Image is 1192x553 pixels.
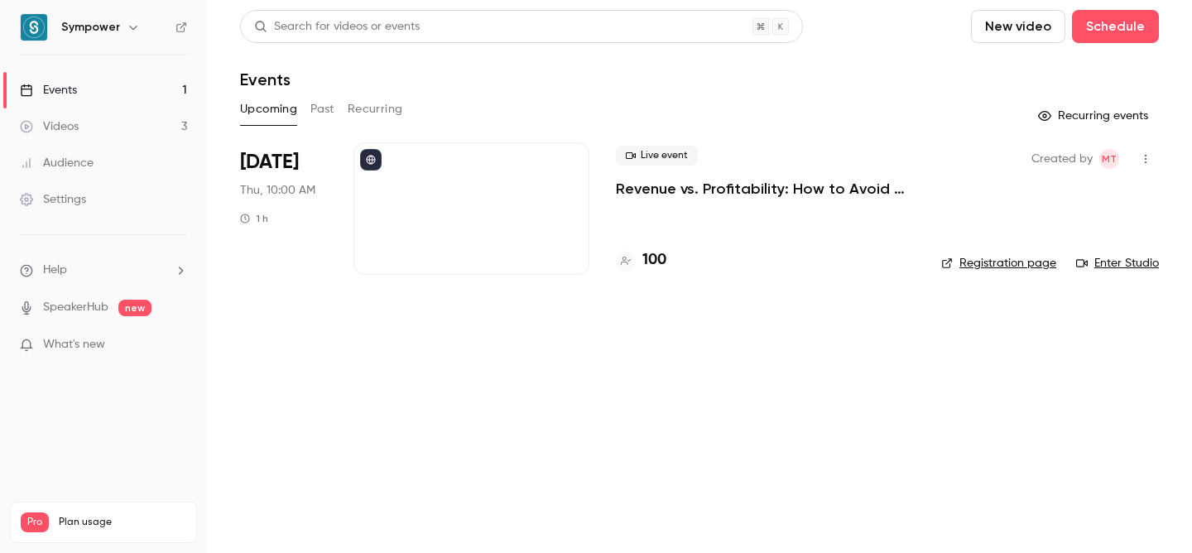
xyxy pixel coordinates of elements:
div: Videos [20,118,79,135]
div: Sep 25 Thu, 10:00 AM (Europe/Amsterdam) [240,142,327,275]
img: Sympower [21,14,47,41]
div: Settings [20,191,86,208]
iframe: Noticeable Trigger [167,338,187,353]
span: [DATE] [240,149,299,176]
h4: 100 [642,249,666,272]
span: MT [1102,149,1117,169]
div: Events [20,82,77,99]
h1: Events [240,70,291,89]
a: SpeakerHub [43,299,108,316]
div: Audience [20,155,94,171]
span: Pro [21,512,49,532]
button: Recurring events [1031,103,1159,129]
a: 100 [616,249,666,272]
a: Revenue vs. Profitability: How to Avoid [PERSON_NAME] ROI Pitfalls [616,179,915,199]
button: Schedule [1072,10,1159,43]
button: Past [310,96,334,123]
div: Search for videos or events [254,18,420,36]
span: What's new [43,336,105,353]
span: Live event [616,146,698,166]
h6: Sympower [61,19,120,36]
li: help-dropdown-opener [20,262,187,279]
span: Plan usage [59,516,186,529]
div: 1 h [240,212,268,225]
span: Created by [1031,149,1093,169]
span: new [118,300,151,316]
span: Thu, 10:00 AM [240,182,315,199]
button: Recurring [348,96,403,123]
a: Registration page [941,255,1056,272]
a: Enter Studio [1076,255,1159,272]
span: Help [43,262,67,279]
button: New video [971,10,1065,43]
span: Manon Thomas [1099,149,1119,169]
button: Upcoming [240,96,297,123]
